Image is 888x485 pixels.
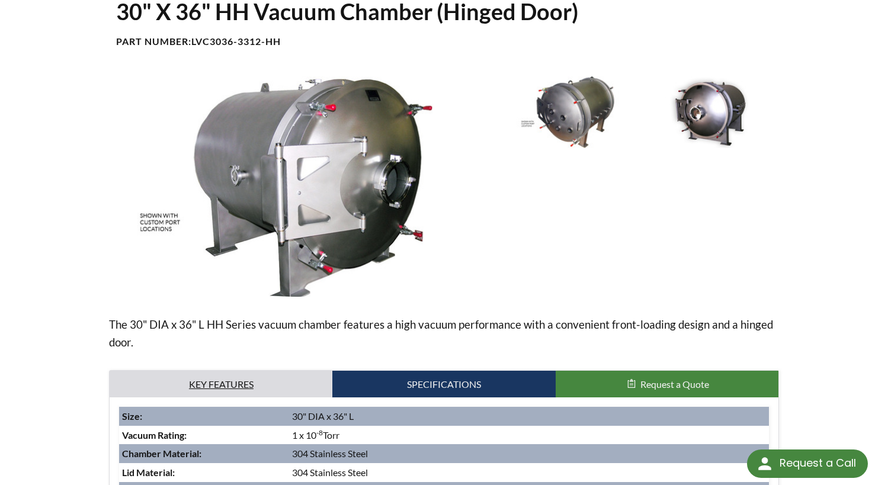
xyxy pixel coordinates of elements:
[780,449,856,477] div: Request a Call
[316,428,323,437] sup: -8
[289,426,768,445] td: 1 x 10 Torr
[556,371,778,398] button: Request a Quote
[119,463,289,482] td: :
[511,76,639,148] img: SS High Vacuum Chamber with Custom Ports, angled view
[747,449,868,478] div: Request a Call
[116,36,771,48] h4: Part Number:
[119,444,289,463] td: :
[109,76,501,297] img: Horizontal High Vacuum Chamber, left side angle view
[289,407,768,426] td: 30" DIA x 36" L
[332,371,555,398] a: Specifications
[122,448,199,459] strong: Chamber Material
[289,463,768,482] td: 304 Stainless Steel
[110,371,332,398] a: Key Features
[109,316,778,351] p: The 30" DIA x 36" L HH Series vacuum chamber features a high vacuum performance with a convenient...
[119,426,289,445] td: :
[289,444,768,463] td: 304 Stainless Steel
[755,454,774,473] img: round button
[122,410,142,422] strong: Size:
[640,378,709,390] span: Request a Quote
[122,467,172,478] strong: Lid Material
[645,76,773,148] img: SS High Vacuum Chamber with Hinged Door, front angle view
[122,429,184,441] strong: Vacuum Rating
[191,36,281,47] b: LVC3036-3312-HH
